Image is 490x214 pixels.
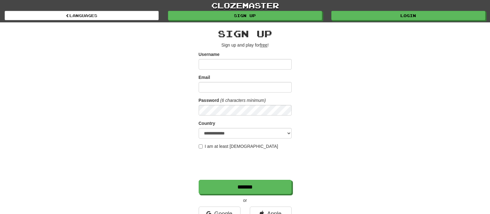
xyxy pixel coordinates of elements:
label: Username [199,51,220,57]
a: Login [331,11,485,20]
input: I am at least [DEMOGRAPHIC_DATA] [199,144,203,148]
u: free [260,43,267,48]
a: Sign up [168,11,322,20]
p: or [199,197,292,203]
label: Country [199,120,215,126]
label: Password [199,97,219,103]
p: Sign up and play for ! [199,42,292,48]
label: Email [199,74,210,80]
iframe: reCAPTCHA [199,153,293,177]
em: (6 characters minimum) [220,98,266,103]
a: Languages [5,11,159,20]
label: I am at least [DEMOGRAPHIC_DATA] [199,143,278,149]
h2: Sign up [199,29,292,39]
